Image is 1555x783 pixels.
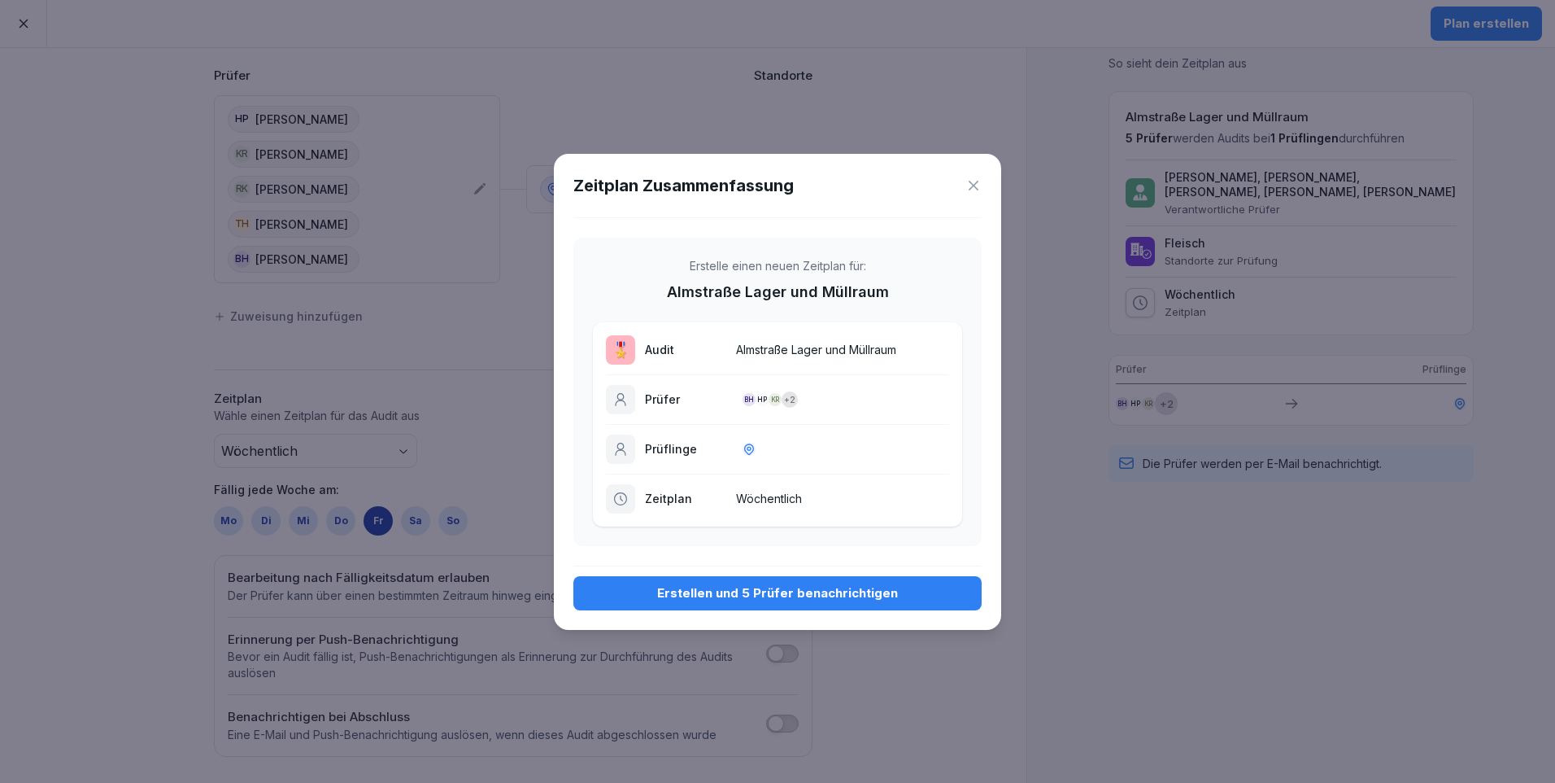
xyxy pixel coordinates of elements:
[667,281,889,303] p: Almstraße Lager und Müllraum
[573,576,982,610] button: Erstellen und 5 Prüfer benachrichtigen
[645,440,726,457] p: Prüflinge
[769,393,782,406] div: KR
[782,391,798,408] div: + 2
[690,257,866,274] p: Erstelle einen neuen Zeitplan für:
[756,393,769,406] div: HP
[743,393,756,406] div: BH
[645,341,726,358] p: Audit
[573,173,794,198] h1: Zeitplan Zusammenfassung
[586,584,969,602] div: Erstellen und 5 Prüfer benachrichtigen
[612,339,629,361] p: 🎖️
[645,391,726,408] p: Prüfer
[645,490,726,507] p: Zeitplan
[736,341,949,358] p: Almstraße Lager und Müllraum
[736,490,949,507] p: Wöchentlich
